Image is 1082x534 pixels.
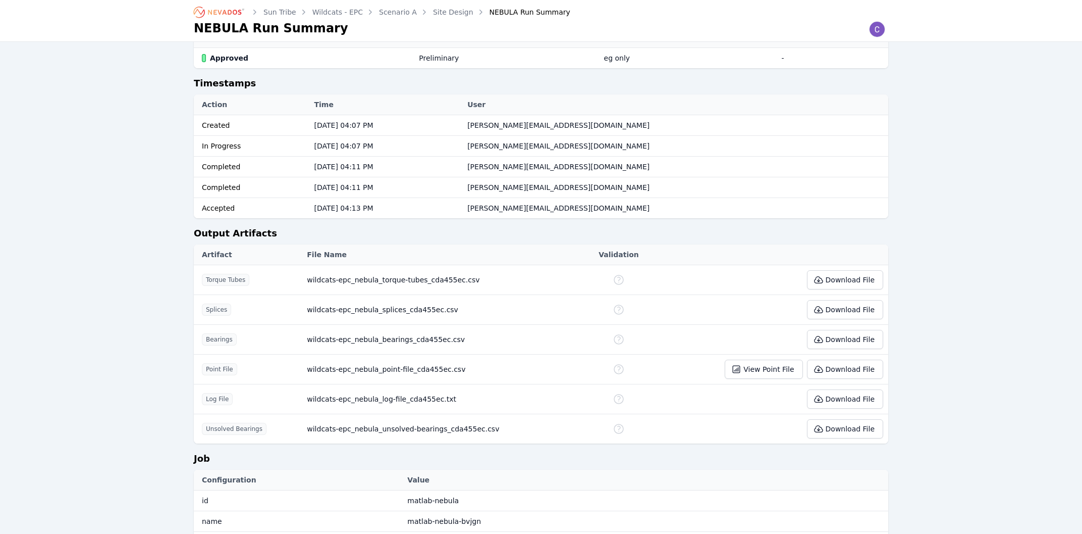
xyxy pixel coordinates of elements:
[309,177,463,198] td: [DATE] 04:11 PM
[307,365,465,373] span: wildcats-epc_nebula_point-file_cda455ec.csv
[309,157,463,177] td: [DATE] 04:11 PM
[462,94,888,115] th: User
[202,304,231,316] span: Splices
[307,425,499,433] span: wildcats-epc_nebula_unsolved-bearings_cda455ec.csv
[433,7,473,17] a: Site Design
[613,393,625,405] div: No Schema
[807,360,883,379] button: Download File
[194,76,888,94] h2: Timestamps
[307,276,479,284] span: wildcats-epc_nebula_torque-tubes_cda455ec.csv
[312,7,363,17] a: Wildcats - EPC
[194,245,302,265] th: Artifact
[613,304,625,316] div: No Schema
[309,198,463,219] td: [DATE] 04:13 PM
[307,395,456,403] span: wildcats-epc_nebula_log-file_cda455ec.txt
[194,94,309,115] th: Action
[419,53,459,63] div: Preliminary
[777,48,888,69] td: -
[202,141,304,151] div: In Progress
[379,7,417,17] a: Scenario A
[202,203,304,213] div: Accepted
[194,4,570,20] nav: Breadcrumb
[807,300,883,319] button: Download File
[807,330,883,349] button: Download File
[402,491,888,511] td: matlab-nebula
[725,360,802,379] button: View Point File
[202,517,222,525] span: name
[194,226,888,245] h2: Output Artifacts
[462,115,888,136] td: [PERSON_NAME][EMAIL_ADDRESS][DOMAIN_NAME]
[613,363,625,375] div: No Schema
[462,177,888,198] td: [PERSON_NAME][EMAIL_ADDRESS][DOMAIN_NAME]
[807,270,883,289] button: Download File
[475,7,570,17] div: NEBULA Run Summary
[309,115,463,136] td: [DATE] 04:07 PM
[202,162,304,172] div: Completed
[584,245,654,265] th: Validation
[462,198,888,219] td: [PERSON_NAME][EMAIL_ADDRESS][DOMAIN_NAME]
[309,94,463,115] th: Time
[194,452,888,470] h2: Job
[210,53,248,63] span: Approved
[202,497,208,505] span: id
[462,157,888,177] td: [PERSON_NAME][EMAIL_ADDRESS][DOMAIN_NAME]
[194,470,402,491] th: Configuration
[613,274,625,286] div: No Schema
[599,48,777,69] td: eg only
[302,245,583,265] th: File Name
[202,182,304,192] div: Completed
[202,393,233,405] span: Log File
[263,7,296,17] a: Sun Tribe
[307,306,458,314] span: wildcats-epc_nebula_splices_cda455ec.csv
[194,20,348,36] h1: NEBULA Run Summary
[402,470,888,491] th: Value
[202,363,237,375] span: Point File
[807,390,883,409] button: Download File
[202,333,237,346] span: Bearings
[202,423,266,435] span: Unsolved Bearings
[869,21,885,37] img: Carl Jackson
[202,274,249,286] span: Torque Tubes
[202,120,304,130] div: Created
[402,511,888,532] td: matlab-nebula-bvjgn
[613,333,625,346] div: No Schema
[309,136,463,157] td: [DATE] 04:07 PM
[613,423,625,435] div: No Schema
[307,335,465,344] span: wildcats-epc_nebula_bearings_cda455ec.csv
[807,419,883,439] button: Download File
[462,136,888,157] td: [PERSON_NAME][EMAIL_ADDRESS][DOMAIN_NAME]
